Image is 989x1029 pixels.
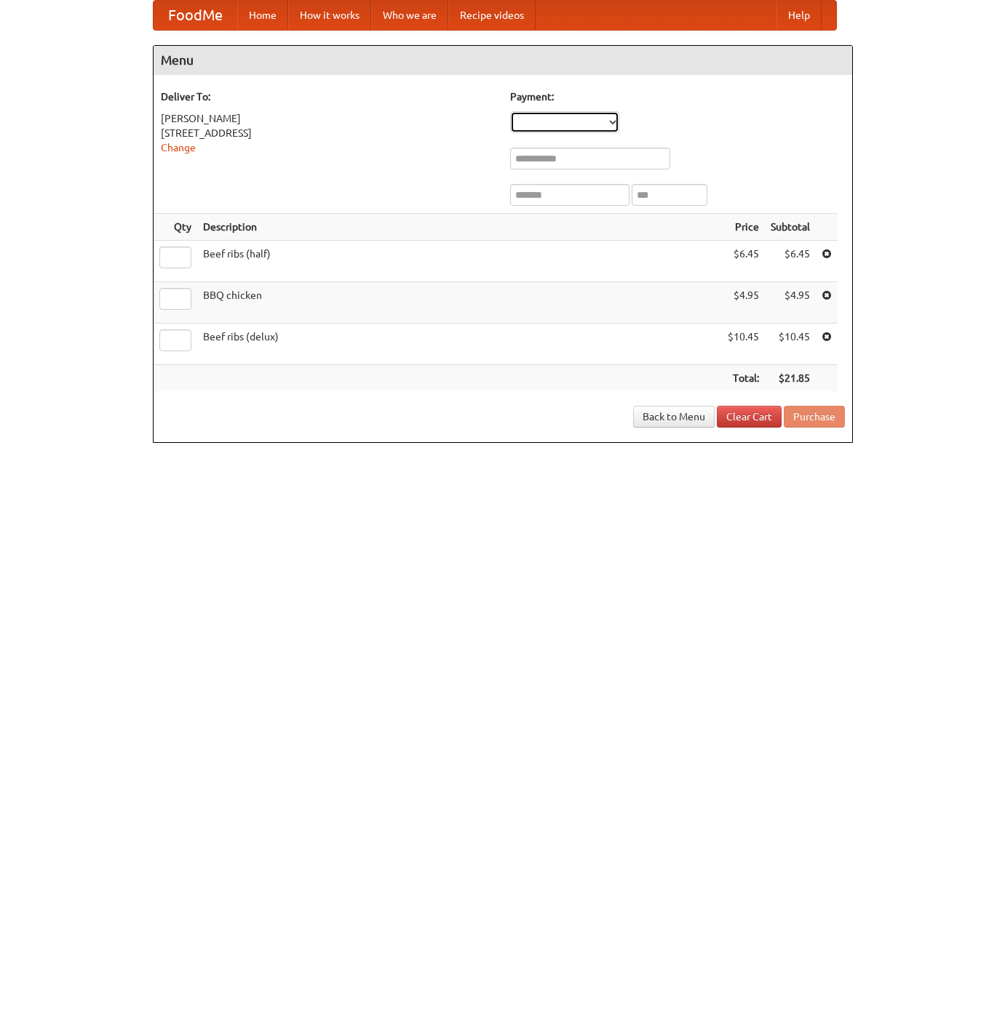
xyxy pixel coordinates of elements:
button: Purchase [784,406,845,428]
th: Price [722,214,765,241]
a: Home [237,1,288,30]
a: Clear Cart [717,406,782,428]
th: Qty [154,214,197,241]
td: Beef ribs (delux) [197,324,722,365]
th: Subtotal [765,214,816,241]
a: Recipe videos [448,1,536,30]
h5: Payment: [510,89,845,104]
td: $4.95 [765,282,816,324]
td: $6.45 [765,241,816,282]
td: $4.95 [722,282,765,324]
td: $6.45 [722,241,765,282]
a: FoodMe [154,1,237,30]
th: Description [197,214,722,241]
a: Back to Menu [633,406,715,428]
td: $10.45 [722,324,765,365]
a: Who we are [371,1,448,30]
th: $21.85 [765,365,816,392]
h4: Menu [154,46,852,75]
a: Change [161,142,196,153]
div: [PERSON_NAME] [161,111,496,126]
td: BBQ chicken [197,282,722,324]
td: Beef ribs (half) [197,241,722,282]
a: How it works [288,1,371,30]
a: Help [776,1,822,30]
h5: Deliver To: [161,89,496,104]
td: $10.45 [765,324,816,365]
div: [STREET_ADDRESS] [161,126,496,140]
th: Total: [722,365,765,392]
